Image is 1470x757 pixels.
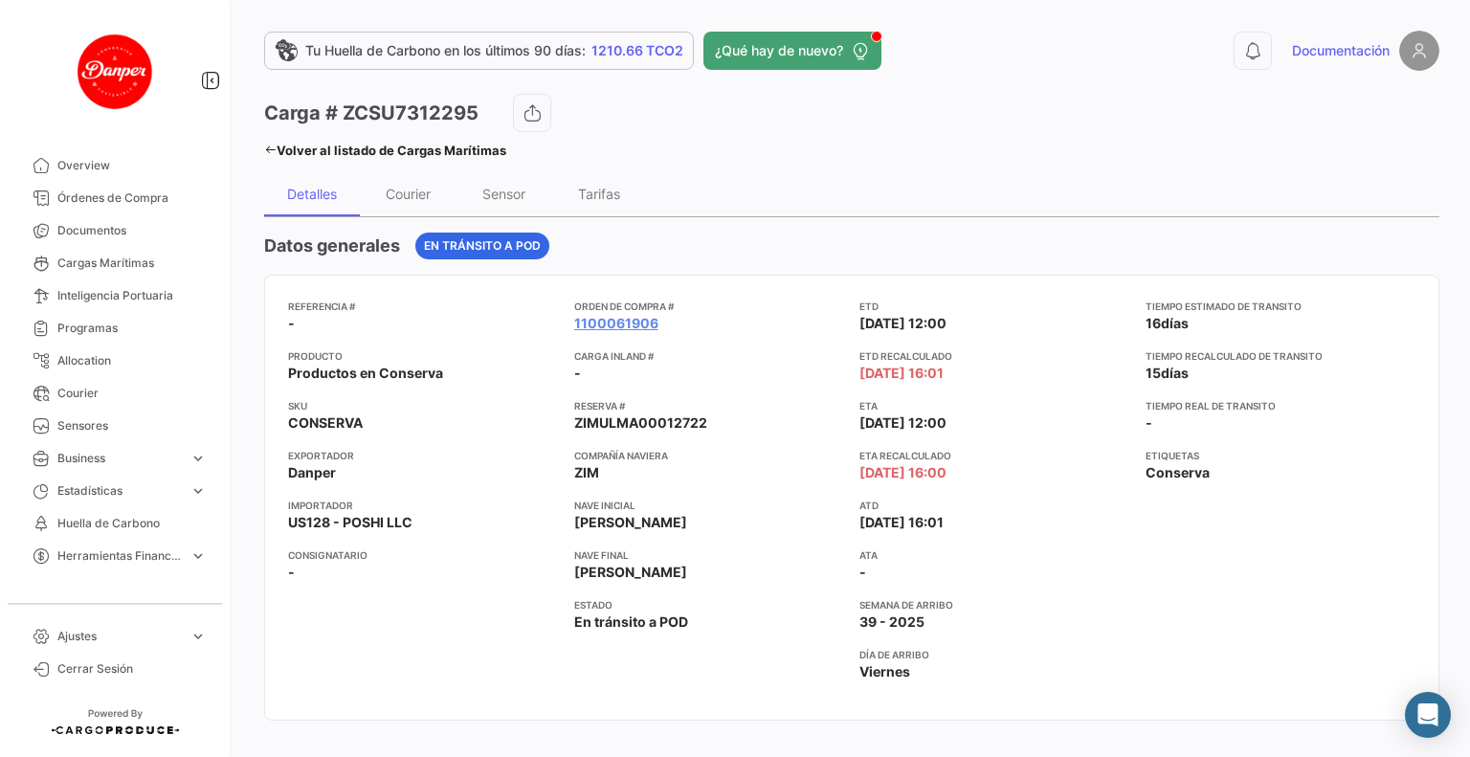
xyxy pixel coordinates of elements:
a: Allocation [15,345,214,377]
button: ¿Qué hay de nuevo? [703,32,881,70]
app-card-info-title: Reserva # [574,398,845,413]
span: Productos en Conserva [288,364,443,383]
app-card-info-title: Tiempo estimado de transito [1146,299,1416,314]
span: expand_more [189,450,207,467]
app-card-info-title: Semana de Arribo [859,597,1130,612]
app-card-info-title: Importador [288,498,559,513]
span: Danper [288,463,336,482]
app-card-info-title: ETA [859,398,1130,413]
div: Courier [386,186,431,202]
a: 1100061906 [574,314,658,333]
img: danper-logo.png [67,23,163,119]
span: Programas [57,320,207,337]
a: Órdenes de Compra [15,182,214,214]
span: 1210.66 TCO2 [591,41,683,60]
app-card-info-title: SKU [288,398,559,413]
span: Herramientas Financieras [57,547,182,565]
app-card-info-title: ATD [859,498,1130,513]
app-card-info-title: Orden de Compra # [574,299,845,314]
app-card-info-title: ATA [859,547,1130,563]
app-card-info-title: Referencia # [288,299,559,314]
app-card-info-title: Estado [574,597,845,612]
span: expand_more [189,628,207,645]
span: ZIM [574,463,599,482]
span: Conserva [1146,463,1210,482]
h3: Carga # ZCSU7312295 [264,100,479,126]
app-card-info-title: Nave inicial [574,498,845,513]
h4: Datos generales [264,233,400,259]
app-card-info-title: Exportador [288,448,559,463]
app-card-info-title: ETA Recalculado [859,448,1130,463]
span: Documentación [1292,41,1390,60]
span: 15 [1146,365,1161,381]
app-card-info-title: Etiquetas [1146,448,1416,463]
span: Sensores [57,417,207,434]
span: [DATE] 16:01 [859,513,944,532]
a: Volver al listado de Cargas Marítimas [264,137,506,164]
span: 16 [1146,315,1161,331]
a: Inteligencia Portuaria [15,279,214,312]
span: [DATE] 16:01 [859,364,944,383]
a: Tu Huella de Carbono en los últimos 90 días:1210.66 TCO2 [264,32,694,70]
span: Cargas Marítimas [57,255,207,272]
span: expand_more [189,547,207,565]
a: Cargas Marítimas [15,247,214,279]
div: Tarifas [578,186,620,202]
app-card-info-title: Compañía naviera [574,448,845,463]
span: En tránsito a POD [574,612,688,632]
span: Inteligencia Portuaria [57,287,207,304]
app-card-info-title: ETD Recalculado [859,348,1130,364]
div: Abrir Intercom Messenger [1405,692,1451,738]
span: Huella de Carbono [57,515,207,532]
span: [PERSON_NAME] [574,513,687,532]
span: Tu Huella de Carbono en los últimos 90 días: [305,41,586,60]
span: En tránsito a POD [424,237,541,255]
img: placeholder-user.png [1399,31,1439,71]
app-card-info-title: Nave final [574,547,845,563]
a: Courier [15,377,214,410]
span: días [1161,365,1189,381]
span: - [288,563,295,582]
app-card-info-title: Producto [288,348,559,364]
span: - [288,314,295,333]
span: - [1146,414,1152,431]
span: días [1161,315,1189,331]
span: 39 - 2025 [859,612,924,632]
div: Sensor [482,186,525,202]
a: Overview [15,149,214,182]
span: Overview [57,157,207,174]
app-card-info-title: Tiempo real de transito [1146,398,1416,413]
span: Business [57,450,182,467]
a: Documentos [15,214,214,247]
span: Órdenes de Compra [57,189,207,207]
a: Programas [15,312,214,345]
span: [DATE] 12:00 [859,314,947,333]
span: Cerrar Sesión [57,660,207,678]
span: Estadísticas [57,482,182,500]
span: ZIMULMA00012722 [574,413,707,433]
app-card-info-title: Carga inland # [574,348,845,364]
span: Viernes [859,662,910,681]
app-card-info-title: ETD [859,299,1130,314]
a: Huella de Carbono [15,507,214,540]
span: - [574,364,581,383]
span: [DATE] 16:00 [859,463,947,482]
span: Ajustes [57,628,182,645]
span: Allocation [57,352,207,369]
a: Sensores [15,410,214,442]
span: US128 - POSHI LLC [288,513,412,532]
span: ¿Qué hay de nuevo? [715,41,843,60]
app-card-info-title: Tiempo recalculado de transito [1146,348,1416,364]
span: CONSERVA [288,413,363,433]
app-card-info-title: Día de Arribo [859,647,1130,662]
div: Detalles [287,186,337,202]
span: expand_more [189,482,207,500]
span: Courier [57,385,207,402]
span: [DATE] 12:00 [859,413,947,433]
app-card-info-title: Consignatario [288,547,559,563]
span: Documentos [57,222,207,239]
span: - [859,563,866,582]
span: [PERSON_NAME] [574,563,687,582]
